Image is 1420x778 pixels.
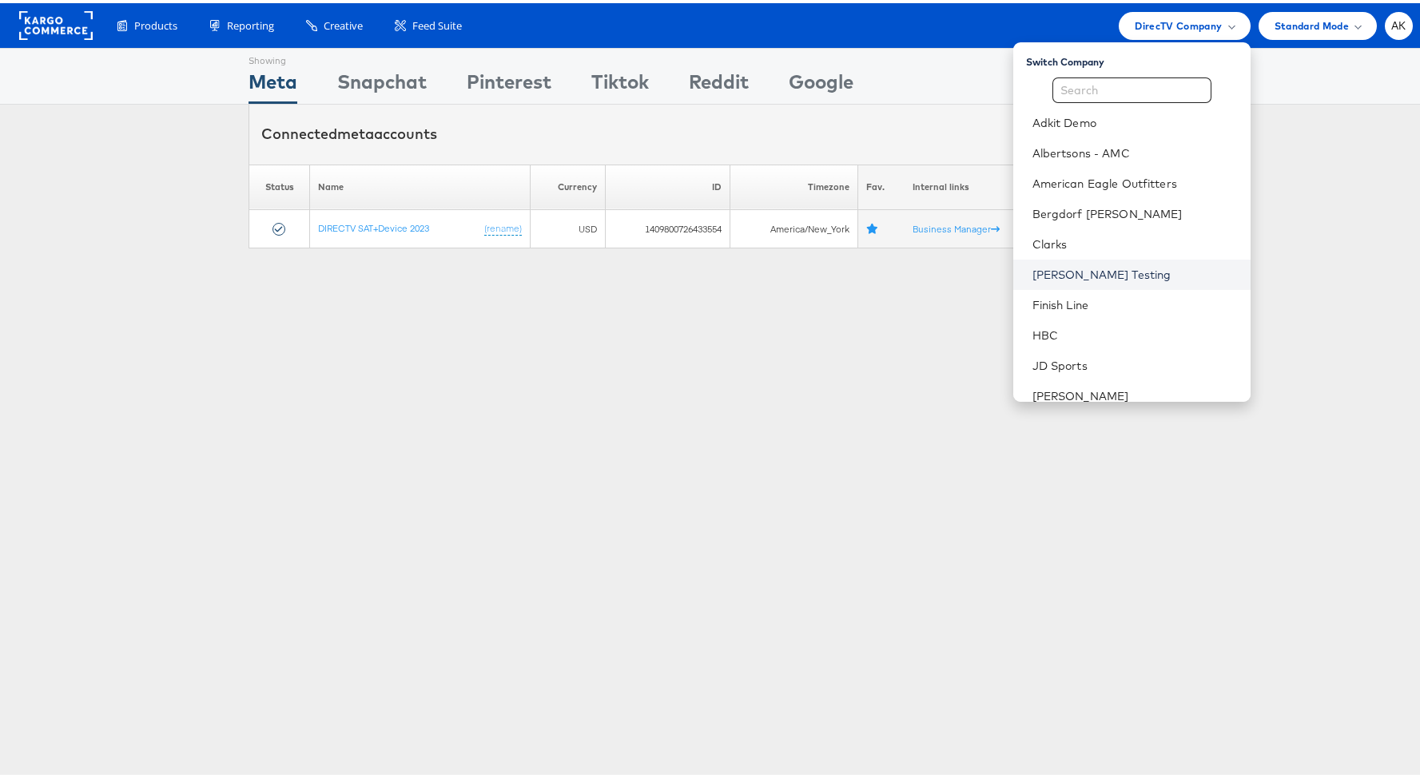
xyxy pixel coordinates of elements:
th: Timezone [730,161,857,207]
a: Adkit Demo [1032,112,1238,128]
a: American Eagle Outfitters [1032,173,1238,189]
td: America/New_York [730,207,857,245]
th: ID [605,161,730,207]
a: Business Manager [913,220,1000,232]
a: (rename) [484,219,522,232]
span: DirecTV Company [1135,14,1222,31]
a: JD Sports [1032,355,1238,371]
input: Search [1052,74,1211,100]
th: Status [249,161,310,207]
a: Finish Line [1032,294,1238,310]
span: AK [1391,18,1406,28]
div: Snapchat [337,65,427,101]
div: Pinterest [467,65,551,101]
span: Creative [324,15,363,30]
td: USD [531,207,605,245]
div: Switch Company [1026,46,1251,65]
a: Clarks [1032,233,1238,249]
span: Standard Mode [1275,14,1349,31]
a: DIRECTV SAT+Device 2023 [318,219,429,231]
a: [PERSON_NAME] [1032,385,1238,401]
th: Currency [531,161,605,207]
span: meta [337,121,374,140]
a: Albertsons - AMC [1032,142,1238,158]
div: Meta [249,65,297,101]
th: Name [310,161,531,207]
span: Reporting [227,15,274,30]
div: Showing [249,46,297,65]
span: Feed Suite [412,15,462,30]
a: Bergdorf [PERSON_NAME] [1032,203,1238,219]
a: [PERSON_NAME] Testing [1032,264,1238,280]
div: Tiktok [591,65,649,101]
span: Products [134,15,177,30]
div: Google [789,65,853,101]
div: Connected accounts [261,121,437,141]
td: 1409800726433554 [605,207,730,245]
div: Reddit [689,65,749,101]
a: HBC [1032,324,1238,340]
